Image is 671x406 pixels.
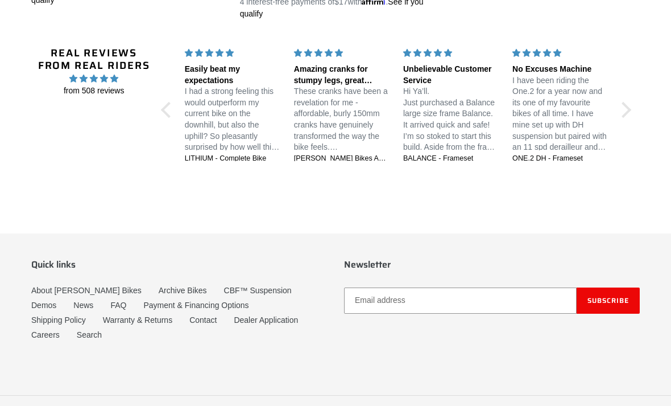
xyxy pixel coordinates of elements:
a: CBF™ Suspension [224,286,292,295]
div: Amazing cranks for stumpy legs, great customer service too [294,64,390,86]
h2: Real Reviews from Real Riders [34,47,154,72]
div: No Excuses Machine [512,64,608,75]
p: Quick links [31,259,327,270]
span: Subscribe [587,295,629,306]
div: Unbelievable Customer Service [403,64,499,86]
div: 5 stars [403,47,499,59]
a: Demos [31,301,56,310]
div: 5 stars [185,47,280,59]
div: Easily beat my expectations [185,64,280,86]
a: [PERSON_NAME] Bikes AM Cranks [294,154,390,164]
a: Contact [189,315,217,325]
p: I have been riding the One.2 for a year now and its one of my favourite bikes of all time. I have... [512,75,608,153]
a: Warranty & Returns [103,315,172,325]
div: 5 stars [294,47,390,59]
a: About [PERSON_NAME] Bikes [31,286,142,295]
p: These cranks have been a revelation for me - affordable, burly 150mm cranks have genuinely transf... [294,86,390,153]
a: News [73,301,93,310]
a: ONE.2 DH - Frameset [512,154,608,164]
a: LITHIUM - Complete Bike [185,154,280,164]
a: Careers [31,330,60,339]
a: FAQ [110,301,126,310]
input: Email address [344,288,577,314]
span: from 508 reviews [34,85,154,97]
a: Shipping Policy [31,315,86,325]
a: BALANCE - Frameset [403,154,499,164]
div: 5 stars [512,47,608,59]
a: Archive Bikes [159,286,207,295]
a: Search [77,330,102,339]
button: Subscribe [577,288,640,314]
p: Hi Ya’ll. Just purchased a Balance large size frame Balance. It arrived quick and safe! I’m so st... [403,86,499,153]
a: Dealer Application [234,315,298,325]
span: 4.96 stars [34,72,154,85]
p: Newsletter [344,259,640,270]
p: I had a strong feeling this would outperform my current bike on the downhill, but also the uphill... [185,86,280,153]
a: Payment & Financing Options [143,301,248,310]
